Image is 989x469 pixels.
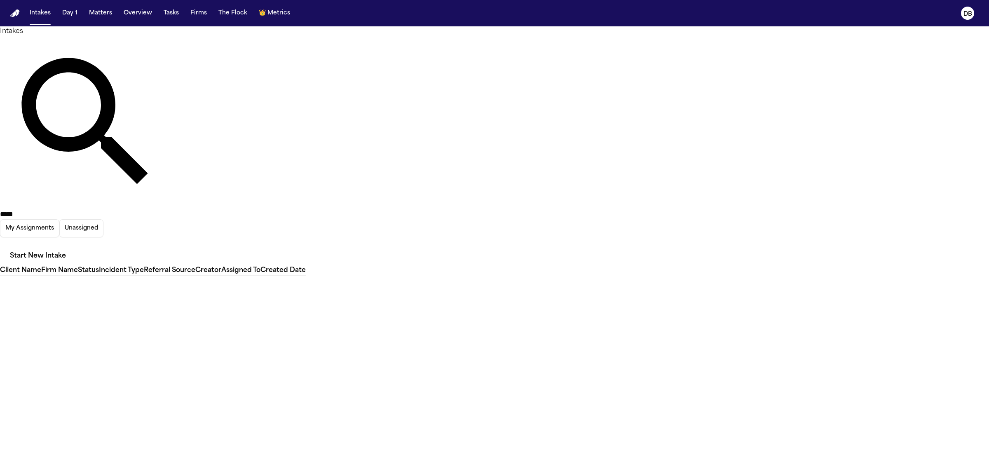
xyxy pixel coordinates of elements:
[221,265,260,275] div: Assigned To
[26,6,54,21] button: Intakes
[78,265,99,275] div: Status
[10,9,20,17] img: Finch Logo
[120,6,155,21] button: Overview
[59,6,81,21] button: Day 1
[160,6,182,21] button: Tasks
[255,6,293,21] button: crownMetrics
[86,6,115,21] button: Matters
[99,265,144,275] div: Incident Type
[59,219,103,237] button: Unassigned
[144,265,195,275] div: Referral Source
[41,265,78,275] div: Firm Name
[187,6,210,21] button: Firms
[195,265,221,275] div: Creator
[260,265,306,275] div: Created Date
[215,6,251,21] button: The Flock
[10,9,20,17] a: Home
